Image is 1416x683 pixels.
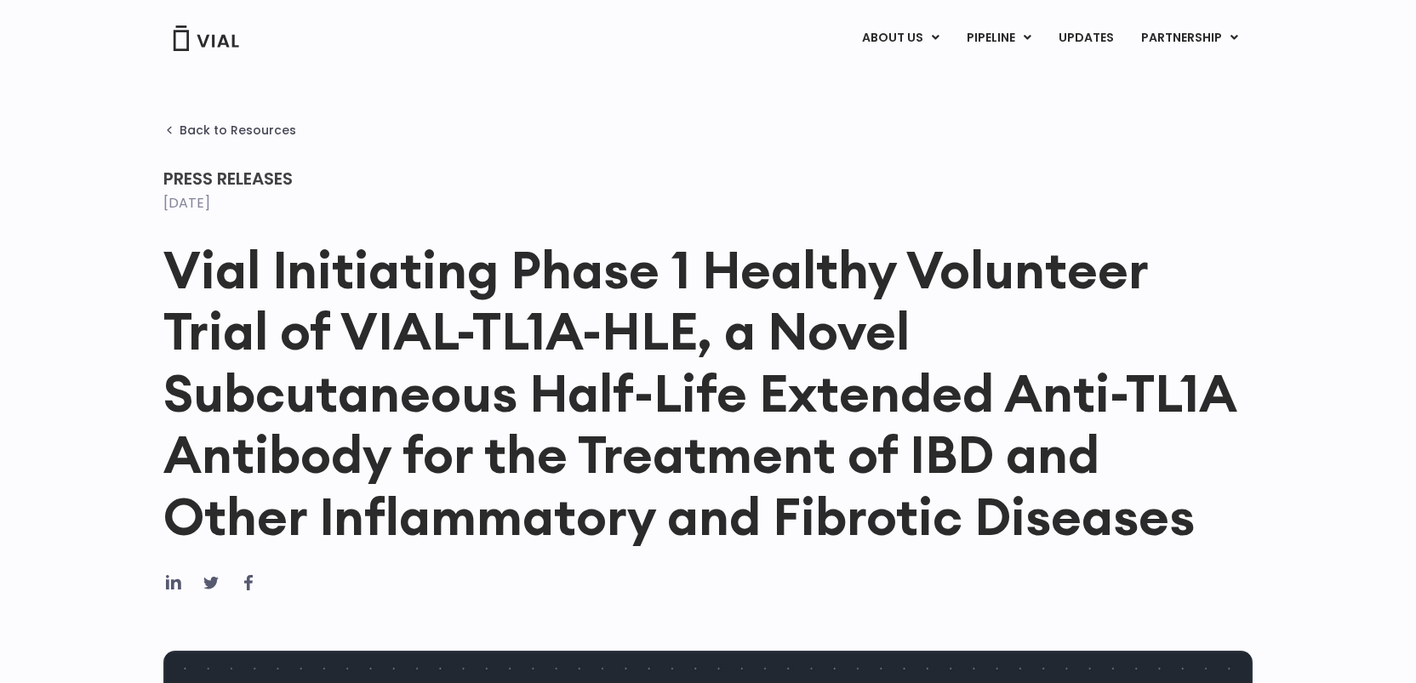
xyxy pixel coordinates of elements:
span: Press Releases [163,167,293,191]
div: Share on facebook [238,572,259,593]
a: Back to Resources [163,123,296,137]
a: UPDATES [1045,24,1127,53]
div: Share on twitter [201,572,221,593]
a: PARTNERSHIPMenu Toggle [1128,24,1252,53]
h1: Vial Initiating Phase 1 Healthy Volunteer Trial of VIAL-TL1A-HLE, a Novel Subcutaneous Half-Life ... [163,239,1253,547]
span: Back to Resources [180,123,296,137]
img: Vial Logo [172,26,240,51]
a: PIPELINEMenu Toggle [953,24,1044,53]
div: Share on linkedin [163,572,184,593]
time: [DATE] [163,193,210,213]
a: ABOUT USMenu Toggle [848,24,952,53]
